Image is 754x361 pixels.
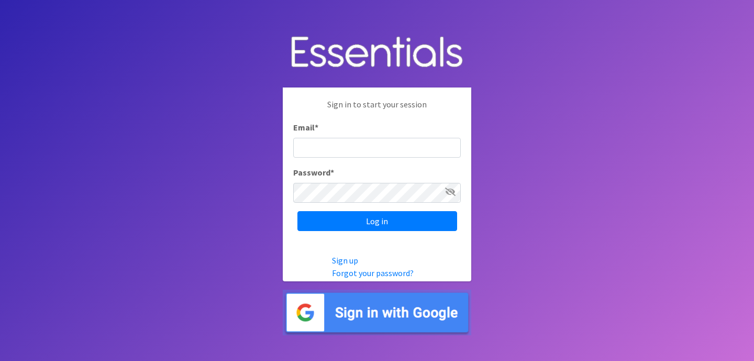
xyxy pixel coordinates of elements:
[332,255,358,266] a: Sign up
[297,211,457,231] input: Log in
[332,268,414,278] a: Forgot your password?
[293,121,318,134] label: Email
[293,98,461,121] p: Sign in to start your session
[315,122,318,133] abbr: required
[283,26,471,80] img: Human Essentials
[293,166,334,179] label: Password
[330,167,334,178] abbr: required
[283,290,471,335] img: Sign in with Google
